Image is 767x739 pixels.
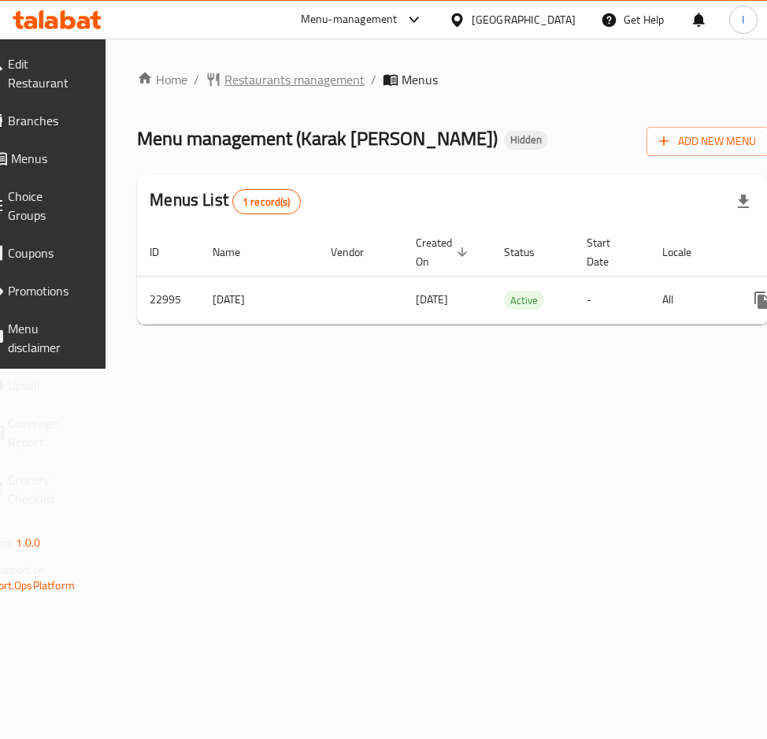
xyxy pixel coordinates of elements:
a: Restaurants management [206,70,365,89]
span: 1.0.0 [16,533,40,553]
a: Home [137,70,187,89]
td: All [650,276,731,324]
span: Choice Groups [8,187,83,225]
span: Hidden [504,133,548,147]
div: Total records count [232,189,301,214]
span: [DATE] [416,289,448,310]
span: Vendor [331,243,384,262]
div: Menu-management [301,10,398,29]
span: Created On [416,233,472,271]
td: 22995 [137,276,200,324]
span: Menu disclaimer [8,319,83,357]
span: Locale [662,243,712,262]
span: Status [504,243,555,262]
span: Start Date [587,233,631,271]
h2: Menus List [150,188,300,214]
span: Edit Restaurant [8,54,83,92]
span: Coupons [8,243,83,262]
span: Restaurants management [224,70,365,89]
span: Upsell [8,376,83,395]
span: Add New Menu [659,132,756,151]
span: Menus [11,149,83,168]
div: [GEOGRAPHIC_DATA] [472,11,576,28]
span: Menu management ( Karak [PERSON_NAME] ) [137,121,498,156]
span: Active [504,292,544,310]
span: Menus [402,70,438,89]
span: Grocery Checklist [8,470,83,508]
div: Export file [724,183,762,221]
td: - [574,276,650,324]
span: Name [213,243,261,262]
span: Branches [8,111,83,130]
li: / [371,70,376,89]
span: Promotions [8,281,83,300]
td: [DATE] [200,276,318,324]
span: Coverage Report [8,414,83,451]
span: ID [150,243,180,262]
div: Hidden [504,131,548,150]
span: 1 record(s) [233,195,300,210]
li: / [194,70,199,89]
span: I [742,11,744,28]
